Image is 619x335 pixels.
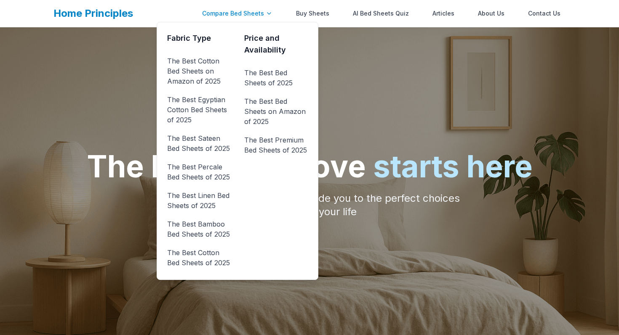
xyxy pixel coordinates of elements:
[523,5,566,22] a: Contact Us
[244,32,308,56] h3: Price and Availability
[53,7,133,19] a: Home Principles
[427,5,459,22] a: Articles
[244,133,308,157] a: The Best Premium Bed Sheets of 2025
[167,132,231,155] a: The Best Sateen Bed Sheets of 2025
[167,32,231,44] h3: Fabric Type
[167,54,231,88] a: The Best Cotton Bed Sheets on Amazon of 2025
[167,93,231,127] a: The Best Egyptian Cotton Bed Sheets of 2025
[167,217,231,241] a: The Best Bamboo Bed Sheets of 2025
[167,160,231,184] a: The Best Percale Bed Sheets of 2025
[197,5,277,22] div: Compare Bed Sheets
[148,192,471,219] p: Your home, your style - let us guide you to the perfect choices that match your life
[373,148,533,185] span: starts here
[244,66,308,90] a: The Best Bed Sheets of 2025
[167,189,231,212] a: The Best Linen Bed Sheets of 2025
[167,246,231,269] a: The Best Cotton Bed Sheets of 2025
[348,5,414,22] a: AI Bed Sheets Quiz
[87,151,533,182] h1: The home you love
[244,95,308,128] a: The Best Bed Sheets on Amazon of 2025
[473,5,510,22] a: About Us
[291,5,334,22] a: Buy Sheets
